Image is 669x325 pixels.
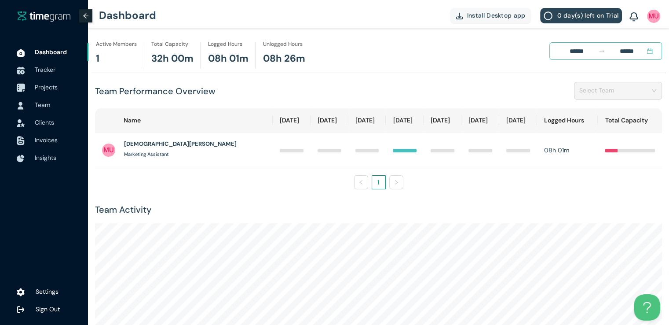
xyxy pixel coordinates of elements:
[598,108,662,133] th: Total Capacity
[354,175,368,189] button: left
[634,294,660,321] iframe: Toggle Customer Support
[386,108,424,133] th: [DATE]
[35,136,58,144] span: Invoices
[83,13,89,19] span: arrow-left
[389,175,403,189] button: right
[598,48,605,55] span: to
[95,108,273,133] th: Name
[358,180,364,185] span: left
[311,108,348,133] th: [DATE]
[36,288,58,295] span: Settings
[17,306,25,314] img: logOut.ca60ddd252d7bab9102ea2608abe0238.svg
[456,13,463,19] img: DownloadApp
[557,11,618,20] span: 0 day(s) left on Trial
[17,49,25,57] img: DashboardIcon
[95,203,662,217] h1: Team Activity
[95,85,216,98] h1: Team Performance Overview
[99,2,156,29] h1: Dashboard
[18,11,70,22] img: timegram
[16,84,25,92] img: ProjectIcon
[35,118,54,126] span: Clients
[629,12,638,22] img: BellIcon
[424,108,461,133] th: [DATE]
[96,51,99,66] h1: 1
[537,108,598,133] th: Logged Hours
[17,102,25,110] img: UserIcon
[372,176,385,189] a: 1
[544,145,591,155] div: 08h 01m
[354,175,368,189] li: Previous Page
[35,101,50,109] span: Team
[17,119,25,127] img: InvoiceIcon
[208,40,242,48] h1: Logged Hours
[35,83,58,91] span: Projects
[273,108,311,133] th: [DATE]
[647,10,660,23] img: UserIcon
[394,180,399,185] span: right
[17,66,25,74] img: TimeTrackerIcon
[389,175,403,189] li: Next Page
[102,144,115,157] img: UserIcon
[499,108,537,133] th: [DATE]
[450,8,532,23] button: Install Desktop app
[124,151,168,158] h1: Marketing Assistant
[461,108,499,133] th: [DATE]
[151,51,194,66] h1: 32h 00m
[348,108,386,133] th: [DATE]
[598,48,605,55] span: swap-right
[208,51,249,66] h1: 08h 01m
[35,154,56,162] span: Insights
[151,40,188,48] h1: Total Capacity
[35,48,67,56] span: Dashboard
[263,51,305,66] h1: 08h 26m
[96,40,137,48] h1: Active Members
[263,40,303,48] h1: Unlogged Hours
[467,11,526,20] span: Install Desktop app
[17,288,25,297] img: settings.78e04af822cf15d41b38c81147b09f22.svg
[35,66,55,74] span: Tracker
[124,140,237,148] h1: [DEMOGRAPHIC_DATA][PERSON_NAME]
[540,8,622,23] button: 0 day(s) left on Trial
[372,175,386,189] li: 1
[36,305,60,313] span: Sign Out
[17,136,25,145] img: InvoiceIcon
[17,155,25,162] img: InsightsIcon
